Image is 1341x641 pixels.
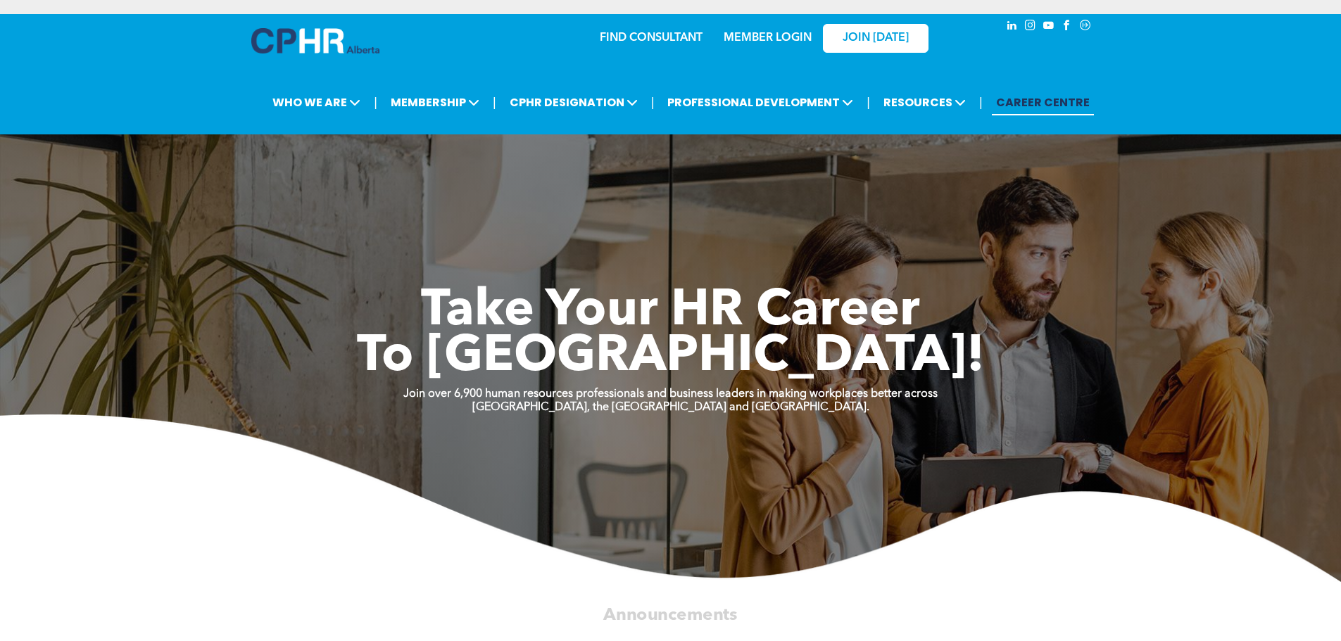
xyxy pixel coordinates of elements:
span: To [GEOGRAPHIC_DATA]! [357,332,985,383]
span: Announcements [603,607,737,623]
strong: [GEOGRAPHIC_DATA], the [GEOGRAPHIC_DATA] and [GEOGRAPHIC_DATA]. [472,402,869,413]
span: WHO WE ARE [268,89,365,115]
a: CAREER CENTRE [992,89,1094,115]
a: Social network [1078,18,1093,37]
li: | [651,88,655,117]
span: PROFESSIONAL DEVELOPMENT [663,89,857,115]
strong: Join over 6,900 human resources professionals and business leaders in making workplaces better ac... [403,388,938,400]
a: JOIN [DATE] [823,24,928,53]
a: MEMBER LOGIN [724,32,812,44]
a: instagram [1023,18,1038,37]
li: | [374,88,377,117]
li: | [867,88,870,117]
a: youtube [1041,18,1057,37]
a: linkedin [1005,18,1020,37]
a: facebook [1059,18,1075,37]
span: CPHR DESIGNATION [505,89,642,115]
span: RESOURCES [879,89,970,115]
span: JOIN [DATE] [843,32,909,45]
li: | [979,88,983,117]
img: A blue and white logo for cp alberta [251,28,379,53]
li: | [493,88,496,117]
span: Take Your HR Career [421,286,920,337]
a: FIND CONSULTANT [600,32,703,44]
span: MEMBERSHIP [386,89,484,115]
